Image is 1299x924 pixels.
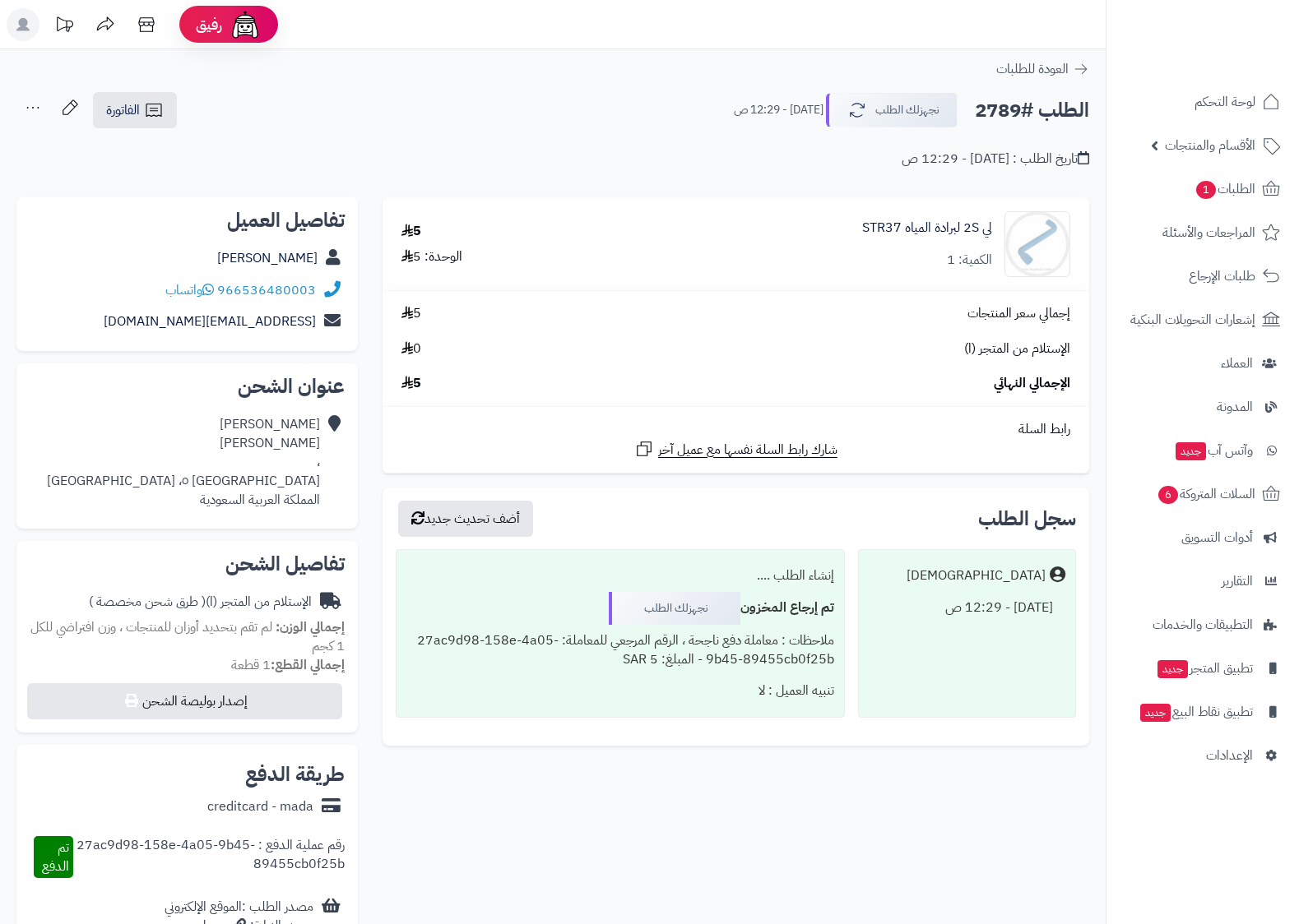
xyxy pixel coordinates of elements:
div: [DATE] - 12:29 ص [869,592,1065,624]
div: [DEMOGRAPHIC_DATA] [907,566,1046,585]
span: طلبات الإرجاع [1189,265,1255,288]
img: ai-face.png [229,8,262,41]
a: المراجعات والأسئلة [1116,213,1289,252]
div: [PERSON_NAME] [PERSON_NAME] ، [GEOGRAPHIC_DATA] ٥، [GEOGRAPHIC_DATA] المملكة العربية السعودية [47,415,320,509]
a: أدوات التسويق [1116,518,1289,557]
button: أضف تحديث جديد [398,501,533,537]
a: [PERSON_NAME] [217,248,318,268]
h2: تفاصيل العميل [30,210,345,230]
a: العملاء [1116,344,1289,383]
a: [EMAIL_ADDRESS][DOMAIN_NAME] [104,312,316,331]
span: التطبيقات والخدمات [1153,613,1253,636]
b: تم إرجاع المخزون [740,598,834,617]
span: الإجمالي النهائي [994,374,1070,393]
div: رابط السلة [389,420,1083,439]
span: لم تقم بتحديد أوزان للمنتجات ، وزن افتراضي للكل 1 كجم [30,617,345,656]
span: الأقسام والمنتجات [1165,134,1255,157]
a: التقارير [1116,561,1289,601]
div: creditcard - mada [207,797,313,816]
a: لي 2S لبرادة المياه STR37 [862,219,992,238]
span: أدوات التسويق [1181,526,1253,549]
a: لوحة التحكم [1116,82,1289,122]
div: نجهزلك الطلب [609,592,740,625]
a: طلبات الإرجاع [1116,256,1289,296]
span: وآتس آب [1174,439,1253,462]
span: التقارير [1222,570,1253,593]
strong: إجمالي القطع: [271,655,345,675]
div: الوحدة: 5 [401,247,462,266]
span: الإعدادات [1206,744,1253,767]
div: 5 [401,222,421,241]
div: رقم عملية الدفع : 27ac9d98-158e-4a05-9b45-89455cb0f25b [73,836,344,879]
h2: تفاصيل الشحن [30,554,345,574]
a: تطبيق المتجرجديد [1116,649,1289,688]
a: إشعارات التحويلات البنكية [1116,300,1289,340]
a: الإعدادات [1116,736,1289,775]
a: الفاتورة [93,92,177,128]
strong: إجمالي الوزن: [276,617,345,637]
span: 1 [1196,181,1216,199]
span: العملاء [1221,352,1253,375]
span: 0 [401,340,421,358]
span: لوحة التحكم [1195,90,1255,113]
small: [DATE] - 12:29 ص [734,102,823,118]
a: تحديثات المنصة [44,8,85,45]
span: 5 [401,374,421,393]
a: شارك رابط السلة نفسها مع عميل آخر [634,439,837,460]
span: جديد [1140,704,1171,722]
h3: سجل الطلب [978,509,1076,529]
span: جديد [1158,660,1188,678]
button: نجهزلك الطلب [826,93,958,127]
span: تطبيق المتجر [1156,657,1253,680]
a: وآتس آبجديد [1116,431,1289,470]
a: تطبيق نقاط البيعجديد [1116,692,1289,732]
span: 5 [401,304,421,323]
div: ملاحظات : معاملة دفع ناجحة ، الرقم المرجعي للمعاملة: 27ac9d98-158e-4a05-9b45-89455cb0f25b - المبل... [406,625,834,676]
span: السلات المتروكة [1157,483,1255,506]
a: السلات المتروكة6 [1116,474,1289,514]
span: رفيق [196,15,222,35]
span: إشعارات التحويلات البنكية [1130,308,1255,331]
div: إنشاء الطلب .... [406,560,834,592]
span: تم الدفع [42,838,69,876]
div: تنبيه العميل : لا [406,675,834,707]
a: الطلبات1 [1116,169,1289,209]
span: الطلبات [1195,178,1255,201]
h2: عنوان الشحن [30,377,345,396]
button: إصدار بوليصة الشحن [27,683,342,719]
span: المراجعات والأسئلة [1162,221,1255,244]
span: العودة للطلبات [996,59,1069,79]
h2: طريقة الدفع [245,765,345,784]
a: التطبيقات والخدمات [1116,605,1289,644]
a: واتساب [165,280,214,300]
span: تطبيق نقاط البيع [1139,700,1253,723]
div: تاريخ الطلب : [DATE] - 12:29 ص [902,150,1089,169]
a: المدونة [1116,387,1289,427]
span: المدونة [1217,395,1253,418]
small: 1 قطعة [231,655,345,675]
div: الإستلام من المتجر (ا) [89,593,312,612]
span: ( طرق شحن مخصصة ) [89,592,206,612]
div: الكمية: 1 [947,251,992,270]
img: 1668534883-11002105-90x90.jpg [1005,211,1069,277]
span: إجمالي سعر المنتجات [967,304,1070,323]
span: جديد [1176,442,1206,460]
a: 966536480003 [217,280,316,300]
span: 6 [1158,486,1178,504]
span: الفاتورة [106,100,140,120]
span: الإستلام من المتجر (ا) [964,340,1070,358]
a: العودة للطلبات [996,59,1089,79]
span: شارك رابط السلة نفسها مع عميل آخر [658,441,837,460]
h2: الطلب #2789 [975,94,1089,127]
